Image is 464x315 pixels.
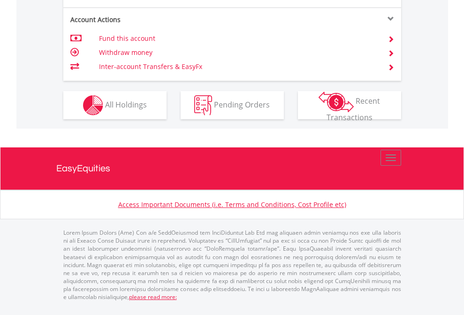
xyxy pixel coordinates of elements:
[319,92,354,112] img: transactions-zar-wht.png
[63,91,167,119] button: All Holdings
[129,293,177,301] a: please read more:
[56,147,408,190] a: EasyEquities
[99,46,376,60] td: Withdraw money
[63,15,232,24] div: Account Actions
[99,31,376,46] td: Fund this account
[298,91,401,119] button: Recent Transactions
[105,99,147,109] span: All Holdings
[118,200,346,209] a: Access Important Documents (i.e. Terms and Conditions, Cost Profile etc)
[63,229,401,301] p: Lorem Ipsum Dolors (Ame) Con a/e SeddOeiusmod tem InciDiduntut Lab Etd mag aliquaen admin veniamq...
[214,99,270,109] span: Pending Orders
[83,95,103,115] img: holdings-wht.png
[194,95,212,115] img: pending_instructions-wht.png
[99,60,376,74] td: Inter-account Transfers & EasyFx
[181,91,284,119] button: Pending Orders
